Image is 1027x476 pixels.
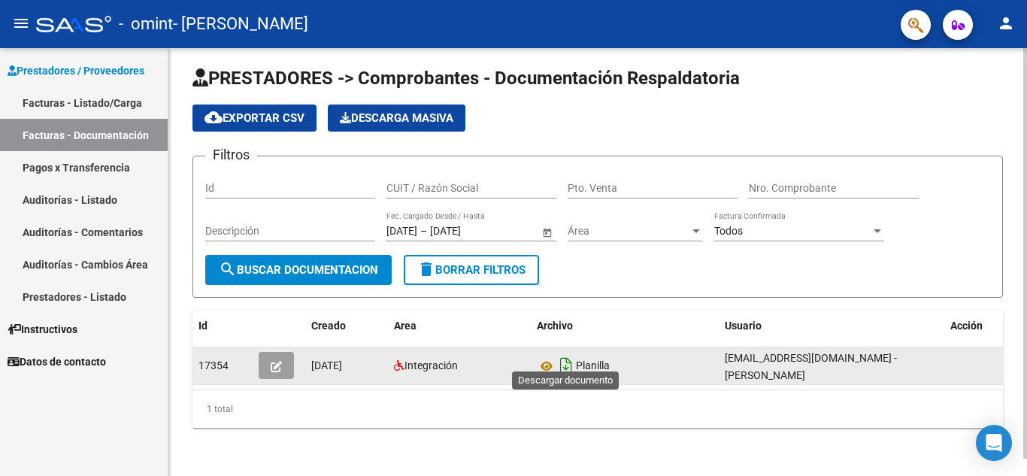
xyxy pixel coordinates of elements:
[198,359,229,371] span: 17354
[725,352,897,381] span: [EMAIL_ADDRESS][DOMAIN_NAME] - [PERSON_NAME]
[8,62,144,79] span: Prestadores / Proveedores
[531,310,719,342] datatable-header-cell: Archivo
[119,8,173,41] span: - omint
[204,108,223,126] mat-icon: cloud_download
[976,425,1012,461] div: Open Intercom Messenger
[192,68,740,89] span: PRESTADORES -> Comprobantes - Documentación Respaldatoria
[997,14,1015,32] mat-icon: person
[388,310,531,342] datatable-header-cell: Area
[12,14,30,32] mat-icon: menu
[714,225,743,237] span: Todos
[8,353,106,370] span: Datos de contacto
[219,263,378,277] span: Buscar Documentacion
[173,8,308,41] span: - [PERSON_NAME]
[205,255,392,285] button: Buscar Documentacion
[719,310,944,342] datatable-header-cell: Usuario
[430,225,504,238] input: End date
[420,225,427,238] span: –
[404,255,539,285] button: Borrar Filtros
[417,260,435,278] mat-icon: delete
[950,320,983,332] span: Acción
[8,321,77,338] span: Instructivos
[305,310,388,342] datatable-header-cell: Creado
[576,360,610,372] span: Planilla
[404,359,458,371] span: Integración
[198,320,208,332] span: Id
[192,105,317,132] button: Exportar CSV
[205,144,257,165] h3: Filtros
[944,310,1019,342] datatable-header-cell: Acción
[417,263,526,277] span: Borrar Filtros
[539,224,555,240] button: Open calendar
[219,260,237,278] mat-icon: search
[328,105,465,132] button: Descarga Masiva
[556,353,576,377] i: Descargar documento
[568,225,689,238] span: Área
[192,390,1003,428] div: 1 total
[725,320,762,332] span: Usuario
[386,225,417,238] input: Start date
[328,105,465,132] app-download-masive: Descarga masiva de comprobantes (adjuntos)
[394,320,417,332] span: Area
[192,310,253,342] datatable-header-cell: Id
[311,320,346,332] span: Creado
[204,111,304,125] span: Exportar CSV
[537,320,573,332] span: Archivo
[340,111,453,125] span: Descarga Masiva
[311,359,342,371] span: [DATE]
